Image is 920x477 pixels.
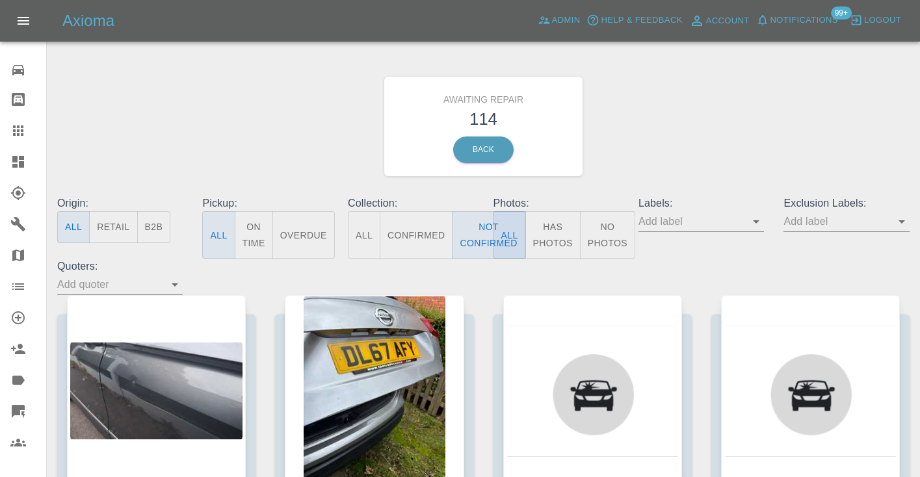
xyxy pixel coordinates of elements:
[847,10,904,31] button: Logout
[493,211,525,259] button: All
[583,10,685,31] button: Help & Feedback
[57,211,90,243] button: All
[552,13,581,28] span: Admin
[202,211,235,259] button: All
[8,5,39,36] button: Open drawer
[893,213,911,231] button: Open
[348,211,380,259] button: All
[747,213,765,231] button: Open
[166,276,184,294] button: Open
[57,274,163,294] input: Add quoter
[770,13,838,28] span: Notifications
[137,211,171,243] button: B2B
[89,211,137,243] button: Retail
[202,196,328,211] p: Pickup:
[272,211,335,259] button: Overdue
[638,211,744,231] input: Add label
[686,10,753,31] a: Account
[831,6,852,19] span: 99+
[57,196,183,211] p: Origin:
[453,136,514,163] a: Back
[783,196,909,211] p: Exclusion Labels:
[706,14,750,29] span: Account
[394,107,573,131] h3: 114
[525,211,581,259] button: Has Photos
[62,10,114,31] h5: Axioma
[638,196,764,211] p: Labels:
[864,13,901,28] span: Logout
[235,211,273,259] button: On Time
[348,196,473,211] p: Collection:
[783,211,889,231] input: Add label
[534,10,584,31] a: Admin
[493,196,618,211] p: Photos:
[57,259,183,274] p: Quoters:
[753,10,841,31] button: Notifications
[394,86,573,107] h6: Awaiting Repair
[601,13,682,28] span: Help & Feedback
[380,211,453,259] button: Confirmed
[580,211,635,259] button: No Photos
[452,211,525,259] button: Not Confirmed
